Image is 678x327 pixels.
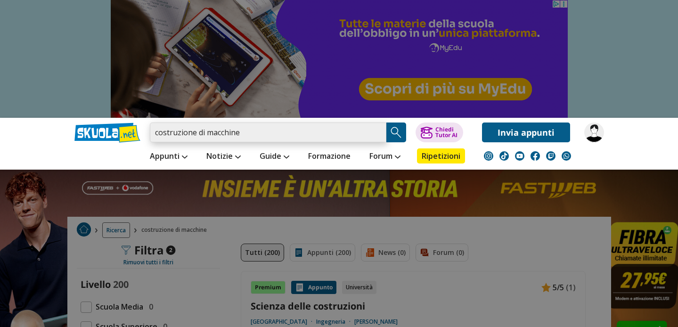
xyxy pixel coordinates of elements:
a: Guide [257,148,292,165]
img: youtube [515,151,524,161]
button: Search Button [386,123,406,142]
a: Invia appunti [482,123,570,142]
img: tiktok [499,151,509,161]
img: facebook [531,151,540,161]
a: Ripetizioni [417,148,465,163]
img: twitch [546,151,555,161]
div: Chiedi Tutor AI [435,127,457,138]
a: Forum [367,148,403,165]
a: Formazione [306,148,353,165]
img: instagram [484,151,493,161]
img: Cerca appunti, riassunti o versioni [389,125,403,139]
img: WhatsApp [562,151,571,161]
button: ChiediTutor AI [416,123,463,142]
img: GiuliaG000 [584,123,604,142]
a: Notizie [204,148,243,165]
input: Cerca appunti, riassunti o versioni [150,123,386,142]
a: Appunti [147,148,190,165]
